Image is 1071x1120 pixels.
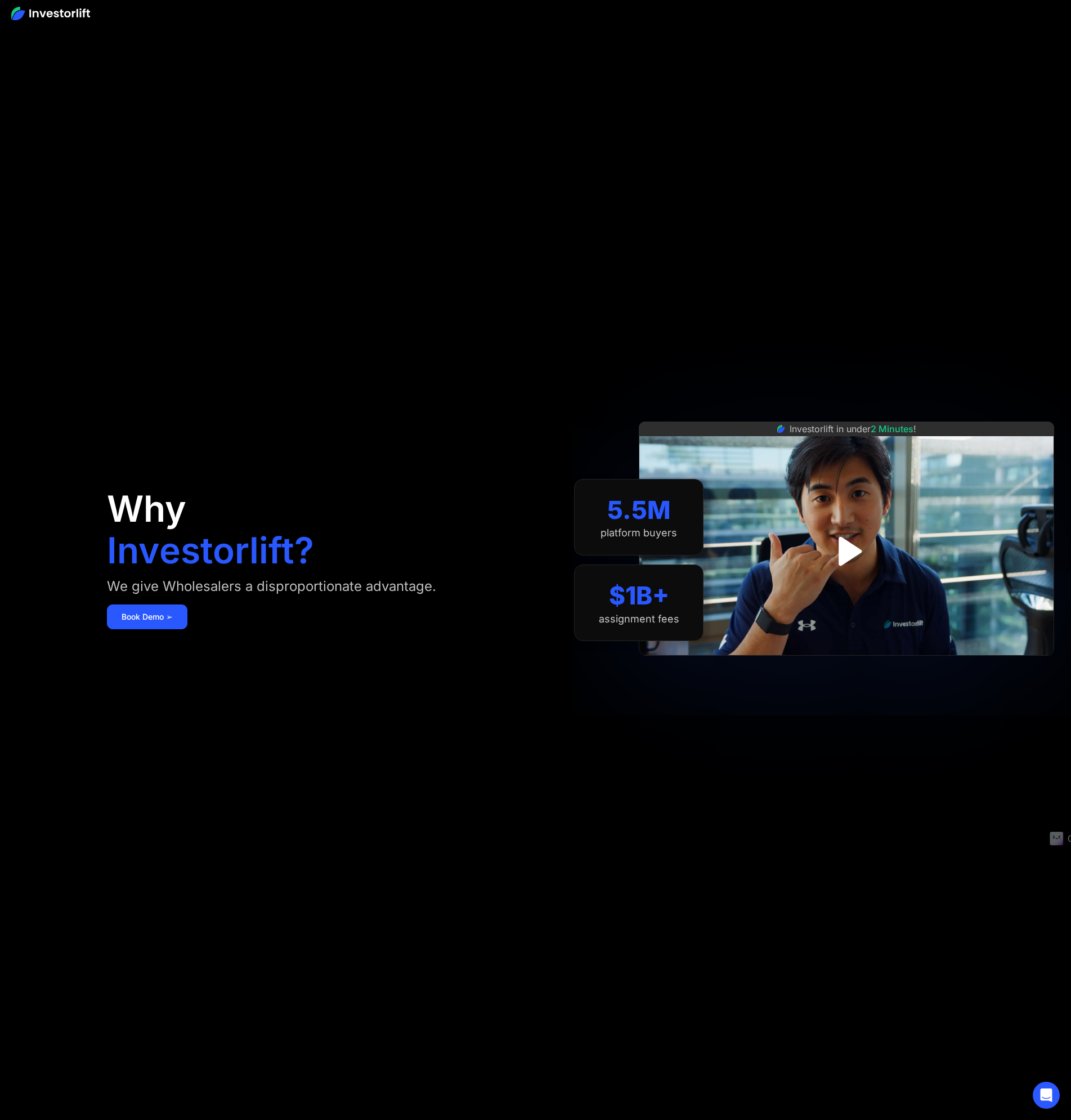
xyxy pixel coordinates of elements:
a: open lightbox [822,526,872,576]
div: assignment fees [599,613,679,625]
div: Investorlift in under ! [790,422,916,436]
div: 5.5M [607,495,671,525]
a: Book Demo ➢ [107,604,187,629]
h1: Why [107,491,186,527]
div: $1B+ [609,581,669,611]
div: We give Wholesalers a disproportionate advantage. [107,577,436,595]
div: Open Intercom Messenger [1033,1082,1060,1109]
h1: Investorlift? [107,532,314,568]
iframe: Customer reviews powered by Trustpilot [762,661,931,675]
span: 2 Minutes [871,423,913,434]
div: platform buyers [601,527,677,539]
